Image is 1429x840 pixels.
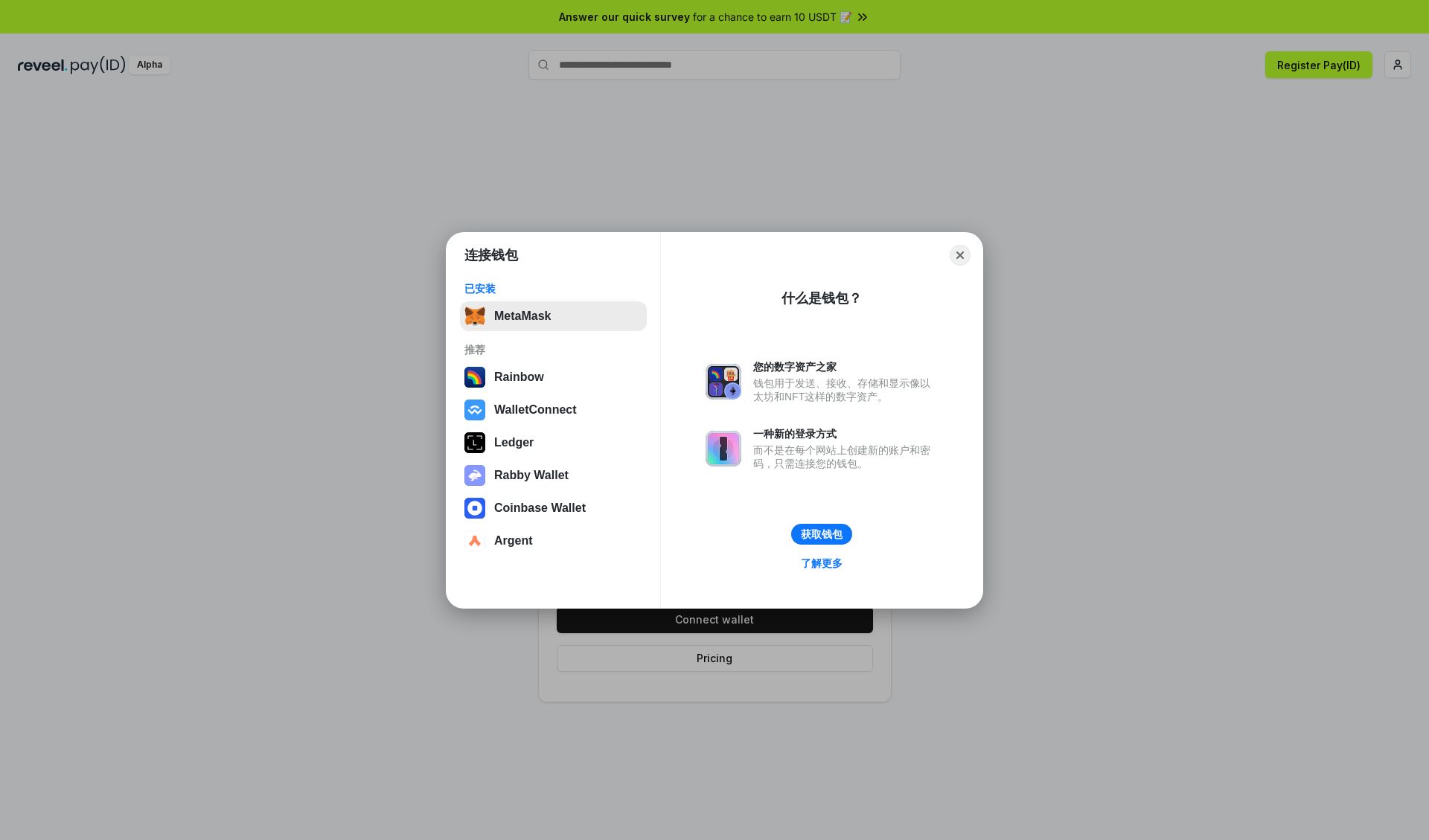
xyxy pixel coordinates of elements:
[464,530,485,551] img: svg+xml,%3Csvg%20width%3D%2228%22%20height%3D%2228%22%20viewBox%3D%220%200%2028%2028%22%20fill%3D...
[950,245,971,266] button: Close
[464,498,485,519] img: svg+xml,%3Csvg%20width%3D%2228%22%20height%3D%2228%22%20viewBox%3D%220%200%2028%2028%22%20fill%3D...
[464,432,485,453] img: svg+xml,%3Csvg%20xmlns%3D%22http%3A%2F%2Fwww.w3.org%2F2000%2Fsvg%22%20width%3D%2228%22%20height%3...
[706,431,741,467] img: svg+xml,%3Csvg%20xmlns%3D%22http%3A%2F%2Fwww.w3.org%2F2000%2Fsvg%22%20fill%3D%22none%22%20viewBox...
[460,461,647,490] button: Rabby Wallet
[494,469,569,482] div: Rabby Wallet
[460,428,647,458] button: Ledger
[791,524,852,545] button: 获取钱包
[494,310,551,323] div: MetaMask
[792,554,851,573] a: 了解更多
[460,362,647,392] button: Rainbow
[801,528,843,541] div: 获取钱包
[801,557,843,570] div: 了解更多
[781,289,862,307] div: 什么是钱包？
[464,367,485,388] img: svg+xml,%3Csvg%20width%3D%22120%22%20height%3D%22120%22%20viewBox%3D%220%200%20120%20120%22%20fil...
[464,246,518,264] h1: 连接钱包
[753,427,938,440] div: 一种新的登录方式
[753,376,938,403] div: 钱包用于发送、接收、存储和显示像以太坊和NFT这样的数字资产。
[464,465,485,486] img: svg+xml,%3Csvg%20xmlns%3D%22http%3A%2F%2Fwww.w3.org%2F2000%2Fsvg%22%20fill%3D%22none%22%20viewBox...
[753,360,938,373] div: 您的数字资产之家
[464,343,642,356] div: 推荐
[753,443,938,470] div: 而不是在每个网站上创建新的账户和密码，只需连接您的钱包。
[464,400,485,420] img: svg+xml,%3Csvg%20width%3D%2228%22%20height%3D%2228%22%20viewBox%3D%220%200%2028%2028%22%20fill%3D...
[460,526,647,556] button: Argent
[494,436,534,449] div: Ledger
[706,364,741,400] img: svg+xml,%3Csvg%20xmlns%3D%22http%3A%2F%2Fwww.w3.org%2F2000%2Fsvg%22%20fill%3D%22none%22%20viewBox...
[460,493,647,523] button: Coinbase Wallet
[464,306,485,327] img: svg+xml,%3Csvg%20fill%3D%22none%22%20height%3D%2233%22%20viewBox%3D%220%200%2035%2033%22%20width%...
[494,371,544,384] div: Rainbow
[464,282,642,295] div: 已安装
[460,301,647,331] button: MetaMask
[460,395,647,425] button: WalletConnect
[494,501,586,515] div: Coinbase Wallet
[494,403,577,417] div: WalletConnect
[494,534,533,548] div: Argent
